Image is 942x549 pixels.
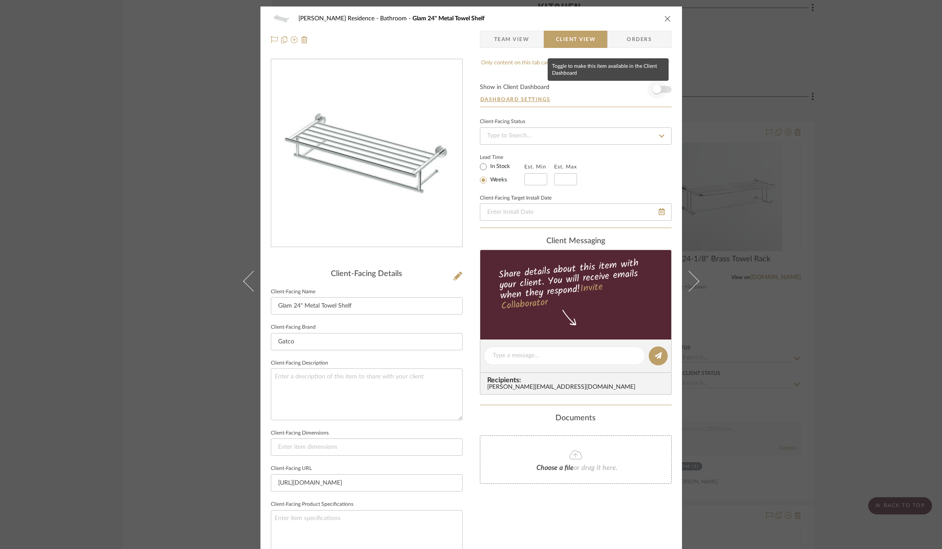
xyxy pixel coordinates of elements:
[480,59,672,76] div: Only content on this tab can share to Dashboard. Click eyeball icon to show or hide.
[271,10,292,27] img: b9fabf04-fee0-414c-a892-2a6c1befcb9d_48x40.jpg
[480,120,525,124] div: Client-Facing Status
[271,333,463,350] input: Enter Client-Facing Brand
[412,16,485,22] span: Glam 24" Metal Towel Shelf
[271,60,462,247] div: 0
[480,127,672,145] input: Type to Search…
[271,290,315,294] label: Client-Facing Name
[536,464,574,471] span: Choose a file
[480,196,552,200] label: Client-Facing Target Install Date
[480,161,524,185] mat-radio-group: Select item type
[271,502,353,507] label: Client-Facing Product Specifications
[271,474,463,492] input: Enter item URL
[574,464,618,471] span: or drag it here.
[487,384,668,391] div: [PERSON_NAME][EMAIL_ADDRESS][DOMAIN_NAME]
[479,256,672,314] div: Share details about this item with your client. You will receive emails when they respond!
[271,431,329,435] label: Client-Facing Dimensions
[301,36,308,43] img: Remove from project
[273,60,460,247] img: b9fabf04-fee0-414c-a892-2a6c1befcb9d_436x436.jpg
[556,31,596,48] span: Client View
[480,203,672,221] input: Enter Install Date
[271,466,312,471] label: Client-Facing URL
[480,153,524,161] label: Lead Time
[524,164,546,170] label: Est. Min
[271,325,316,330] label: Client-Facing Brand
[480,414,672,423] div: Documents
[554,164,577,170] label: Est. Max
[487,376,668,384] span: Recipients:
[488,176,507,184] label: Weeks
[380,16,412,22] span: Bathroom
[271,361,328,365] label: Client-Facing Description
[271,270,463,279] div: Client-Facing Details
[494,31,530,48] span: Team View
[480,237,672,246] div: client Messaging
[271,297,463,314] input: Enter Client-Facing Item Name
[617,31,661,48] span: Orders
[664,15,672,22] button: close
[488,163,510,171] label: In Stock
[298,16,380,22] span: [PERSON_NAME] Residence
[271,438,463,456] input: Enter item dimensions
[480,95,551,103] button: Dashboard Settings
